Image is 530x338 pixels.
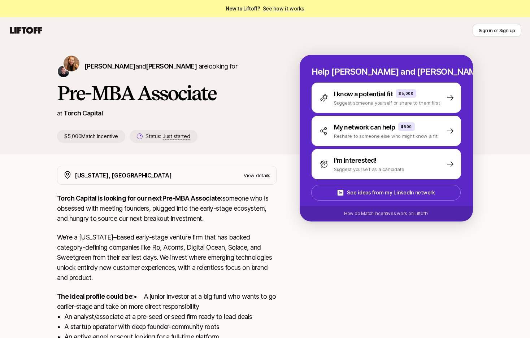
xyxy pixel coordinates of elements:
p: $500 [401,124,412,130]
span: [PERSON_NAME] [84,62,135,70]
p: How do Match Incentives work on Liftoff? [344,210,429,217]
button: See ideas from my LinkedIn network [311,185,461,201]
p: someone who is obsessed with meeting founders, plugged into the early-stage ecosystem, and hungry... [57,193,277,224]
p: Status: [145,132,190,141]
strong: Torch Capital is looking for our next Pre-MBA Associate: [57,194,222,202]
p: We’re a [US_STATE]–based early-stage venture firm that has backed category-defining companies lik... [57,232,277,283]
p: Suggest someone yourself or share to them first [334,99,440,106]
p: $5,000 [399,91,413,96]
p: I'm interested! [334,155,377,166]
p: My network can help [334,122,395,132]
p: [US_STATE], [GEOGRAPHIC_DATA] [75,171,172,180]
p: $5,000 Match Incentive [57,130,125,143]
h1: Pre-MBA Associate [57,82,277,104]
p: View details [244,172,270,179]
p: See ideas from my LinkedIn network [347,188,435,197]
a: See how it works [263,5,305,12]
p: Reshare to someone else who might know a fit [334,132,438,140]
p: are looking for [84,61,237,71]
p: I know a potential fit [334,89,393,99]
p: Suggest yourself as a candidate [334,166,404,173]
span: Just started [163,133,190,140]
span: New to Liftoff? [226,4,304,13]
p: at [57,109,62,118]
p: Help [PERSON_NAME] and [PERSON_NAME] hire [312,67,461,77]
span: [PERSON_NAME] [146,62,197,70]
img: Christopher Harper [58,66,69,77]
img: Katie Reiner [64,56,79,71]
a: Torch Capital [64,109,103,117]
strong: The ideal profile could be: [57,293,134,300]
span: and [135,62,197,70]
button: Sign in or Sign up [473,24,521,37]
